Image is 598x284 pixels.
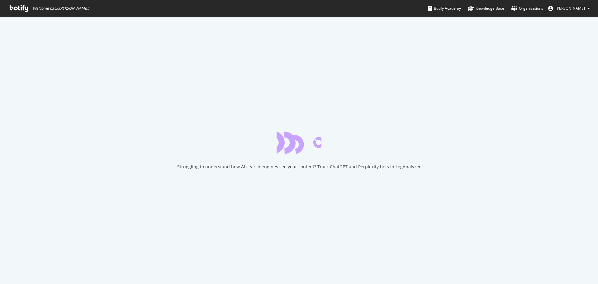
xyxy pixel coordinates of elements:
[556,6,585,11] span: Jon Spiris
[543,3,595,13] button: [PERSON_NAME]
[33,6,89,11] span: Welcome back, [PERSON_NAME] !
[277,131,321,154] div: animation
[428,5,461,12] div: Botify Academy
[511,5,543,12] div: Organizations
[468,5,504,12] div: Knowledge Base
[177,164,421,170] div: Struggling to understand how AI search engines see your content? Track ChatGPT and Perplexity bot...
